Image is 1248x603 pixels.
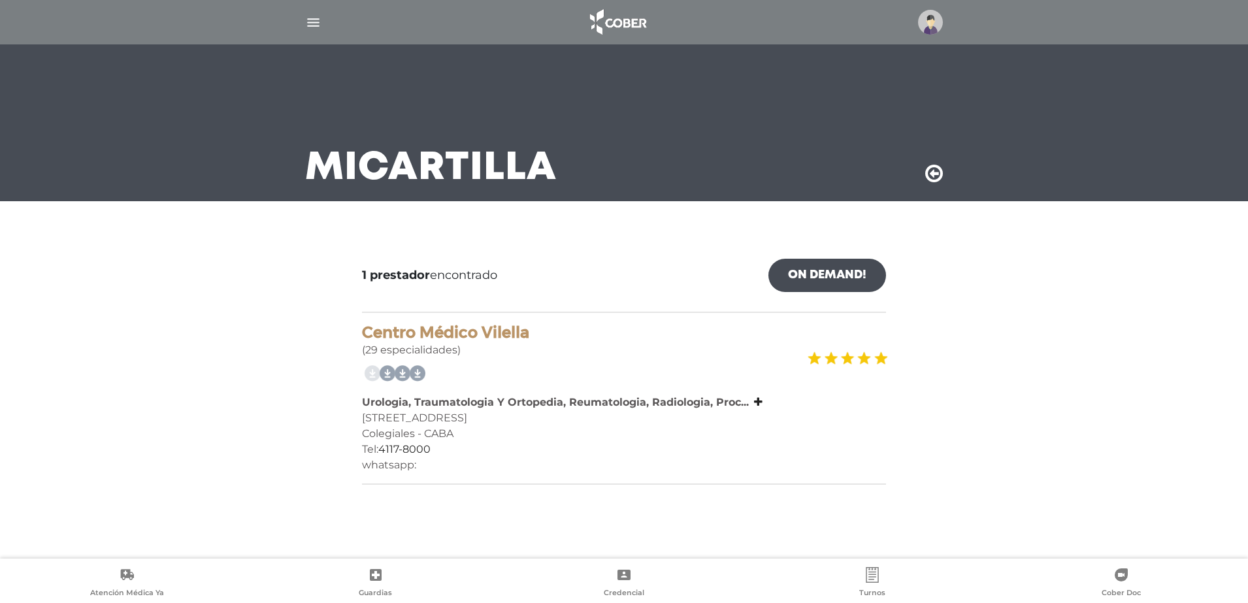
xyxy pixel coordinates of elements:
b: 1 prestador [362,268,430,282]
a: Turnos [748,567,996,600]
a: Atención Médica Ya [3,567,251,600]
div: Tel: [362,442,886,457]
span: Cober Doc [1102,588,1141,600]
span: Guardias [359,588,392,600]
img: profile-placeholder.svg [918,10,943,35]
h3: Mi Cartilla [305,152,557,186]
span: Turnos [859,588,885,600]
a: Credencial [500,567,748,600]
div: Colegiales - CABA [362,426,886,442]
span: encontrado [362,267,497,284]
a: 4117-8000 [378,443,431,455]
img: Cober_menu-lines-white.svg [305,14,321,31]
b: Urologia, Traumatologia Y Ortopedia, Reumatologia, Radiologia, Proc... [362,396,749,408]
a: Guardias [251,567,499,600]
a: On Demand! [768,259,886,292]
div: (29 especialidades) [362,323,886,358]
div: whatsapp: [362,457,886,473]
h4: Centro Médico Vilella [362,323,886,342]
img: estrellas_badge.png [806,344,888,373]
div: [STREET_ADDRESS] [362,410,886,426]
a: Cober Doc [997,567,1245,600]
img: logo_cober_home-white.png [583,7,651,38]
span: Atención Médica Ya [90,588,164,600]
span: Credencial [604,588,644,600]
